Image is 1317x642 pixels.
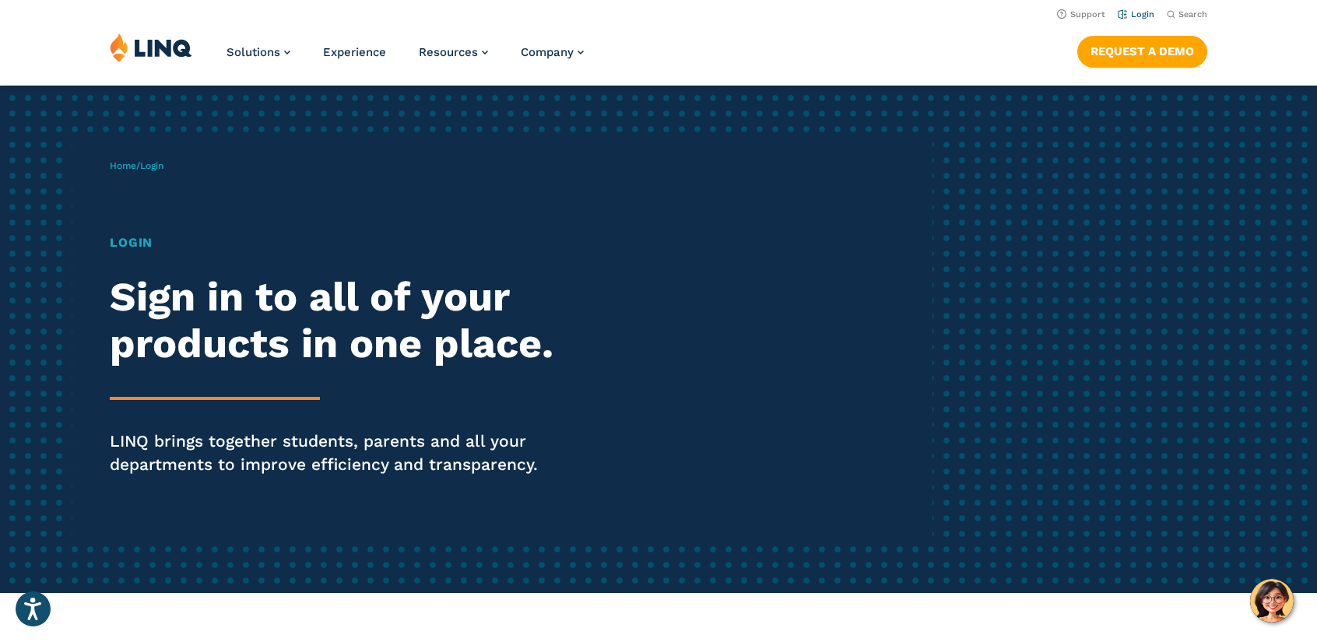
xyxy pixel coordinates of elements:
a: Support [1057,9,1105,19]
a: Company [521,45,584,59]
a: Home [110,160,136,171]
a: Login [1118,9,1154,19]
h1: Login [110,233,617,252]
a: Solutions [227,45,290,59]
span: Resources [419,45,478,59]
h2: Sign in to all of your products in one place. [110,274,617,367]
span: / [110,160,163,171]
p: LINQ brings together students, parents and all your departments to improve efficiency and transpa... [110,430,617,476]
a: Resources [419,45,488,59]
span: Login [140,160,163,171]
nav: Button Navigation [1077,33,1207,67]
span: Search [1178,9,1207,19]
span: Company [521,45,574,59]
button: Open Search Bar [1167,9,1207,20]
button: Hello, have a question? Let’s chat. [1250,579,1294,623]
img: LINQ | K‑12 Software [110,33,192,62]
nav: Primary Navigation [227,33,584,84]
a: Experience [323,45,386,59]
a: Request a Demo [1077,36,1207,67]
span: Solutions [227,45,280,59]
